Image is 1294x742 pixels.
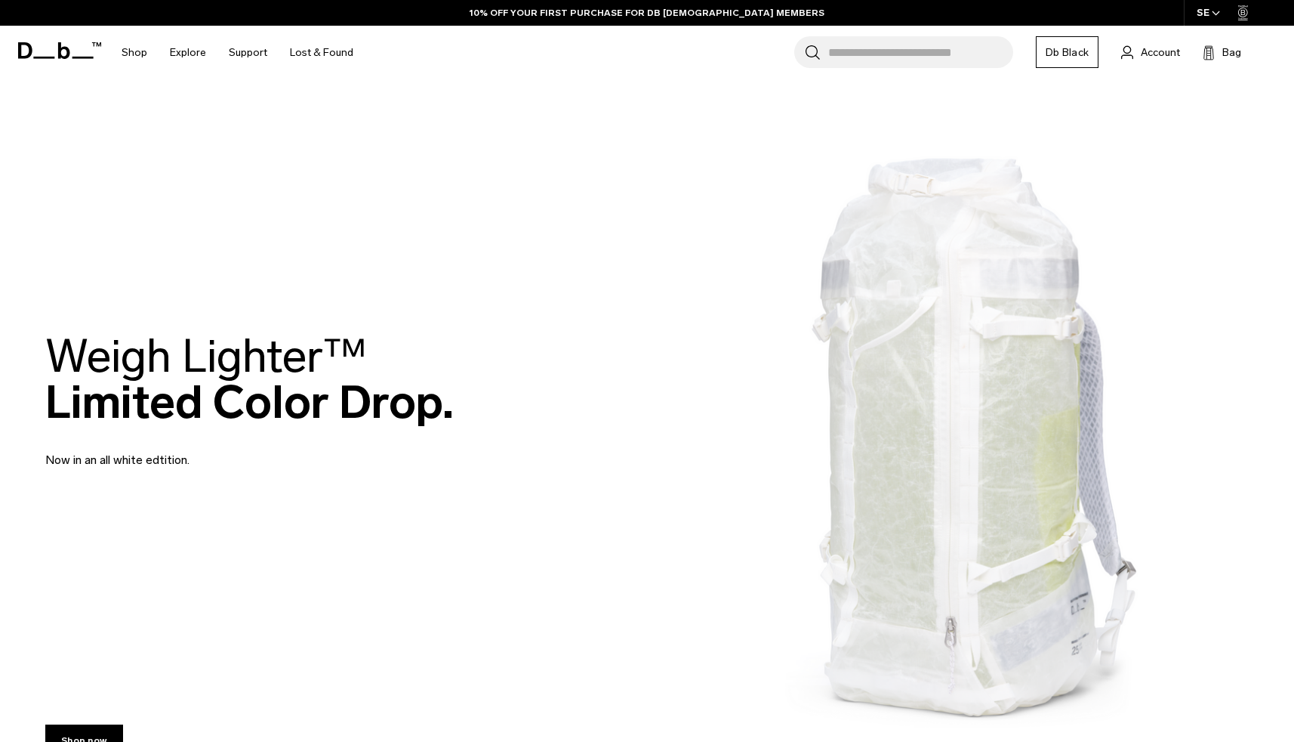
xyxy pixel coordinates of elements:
a: Explore [170,26,206,79]
h2: Limited Color Drop. [45,333,454,425]
nav: Main Navigation [110,26,365,79]
a: Lost & Found [290,26,353,79]
a: Shop [122,26,147,79]
p: Now in an all white edtition. [45,433,408,469]
span: Account [1141,45,1180,60]
span: Bag [1222,45,1241,60]
a: Account [1121,43,1180,61]
span: Weigh Lighter™ [45,329,367,384]
a: Support [229,26,267,79]
button: Bag [1203,43,1241,61]
a: 10% OFF YOUR FIRST PURCHASE FOR DB [DEMOGRAPHIC_DATA] MEMBERS [470,6,824,20]
a: Db Black [1036,36,1098,68]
